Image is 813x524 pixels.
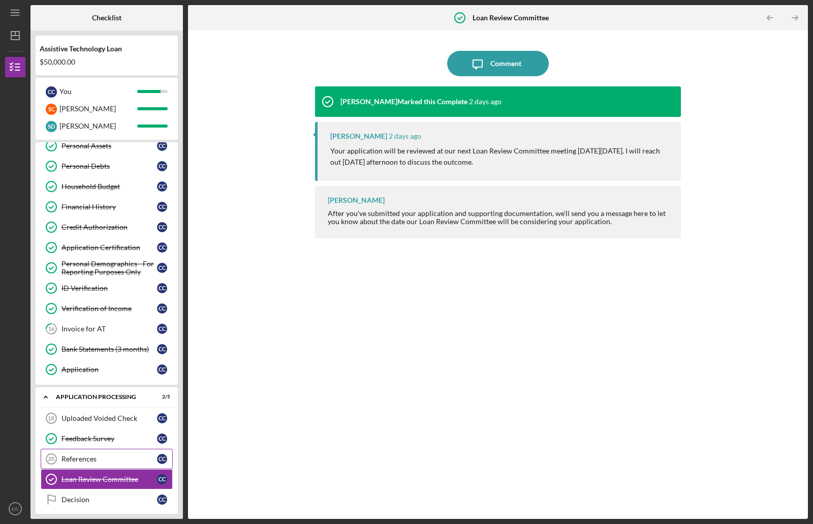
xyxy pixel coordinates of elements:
div: [PERSON_NAME] [59,117,137,135]
div: Loan Review Committee [61,475,157,483]
div: Personal Demographics - For Reporting Purposes Only [61,260,157,276]
div: [PERSON_NAME] [59,100,137,117]
b: Checklist [92,14,121,22]
div: C C [157,222,167,232]
a: 18Uploaded Voided CheckCC [41,408,173,428]
a: Verification of IncomeCC [41,298,173,319]
div: C C [157,141,167,151]
div: C C [157,242,167,253]
div: C C [157,434,167,444]
div: [PERSON_NAME] [328,196,385,204]
div: C C [157,161,167,171]
div: C C [157,303,167,314]
div: Invoice for AT [61,325,157,333]
div: $50,000.00 [40,58,174,66]
a: Financial HistoryCC [41,197,173,217]
button: CC [5,499,25,519]
div: Personal Debts [61,162,157,170]
div: C C [157,495,167,505]
a: ApplicationCC [41,359,173,380]
b: Loan Review Committee [473,14,549,22]
time: 2025-10-10 22:17 [389,132,421,140]
a: Credit AuthorizationCC [41,217,173,237]
tspan: 16 [48,326,55,332]
text: CC [12,506,19,512]
div: Feedback Survey [61,435,157,443]
div: Verification of Income [61,304,157,313]
a: Personal AssetsCC [41,136,173,156]
a: Loan Review CommitteeCC [41,469,173,489]
div: [PERSON_NAME] [330,132,387,140]
div: C C [157,474,167,484]
a: Personal Demographics - For Reporting Purposes OnlyCC [41,258,173,278]
div: Application Certification [61,243,157,252]
div: S D [46,121,57,132]
a: Application CertificationCC [41,237,173,258]
a: Bank Statements (3 months)CC [41,339,173,359]
time: 2025-10-10 22:24 [469,98,502,106]
a: Personal DebtsCC [41,156,173,176]
div: C C [157,283,167,293]
p: Your application will be reviewed at our next Loan Review Committee meeting [DATE][DATE]. I will ... [330,145,671,168]
a: 20ReferencesCC [41,449,173,469]
div: C C [157,454,167,464]
div: Personal Assets [61,142,157,150]
button: Comment [447,51,549,76]
div: S C [46,104,57,115]
tspan: 20 [48,456,54,462]
div: C C [157,364,167,375]
div: Decision [61,496,157,504]
tspan: 18 [48,415,54,421]
div: C C [157,181,167,192]
div: C C [157,344,167,354]
a: Household BudgetCC [41,176,173,197]
div: Uploaded Voided Check [61,414,157,422]
a: 16Invoice for ATCC [41,319,173,339]
div: Application Processing [56,394,145,400]
div: Bank Statements (3 months) [61,345,157,353]
div: You [59,83,137,100]
div: C C [157,413,167,423]
div: Assistive Technology Loan [40,45,174,53]
div: C C [46,86,57,98]
a: ID VerificationCC [41,278,173,298]
a: DecisionCC [41,489,173,510]
div: C C [157,202,167,212]
div: C C [157,263,167,273]
div: Application [61,365,157,374]
div: Credit Authorization [61,223,157,231]
div: ID Verification [61,284,157,292]
div: Financial History [61,203,157,211]
div: C C [157,324,167,334]
div: [PERSON_NAME] Marked this Complete [340,98,467,106]
div: 2 / 5 [152,394,170,400]
div: References [61,455,157,463]
div: Comment [490,51,521,76]
div: Household Budget [61,182,157,191]
div: After you've submitted your application and supporting documentation, we'll send you a message he... [328,209,671,226]
a: Feedback SurveyCC [41,428,173,449]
